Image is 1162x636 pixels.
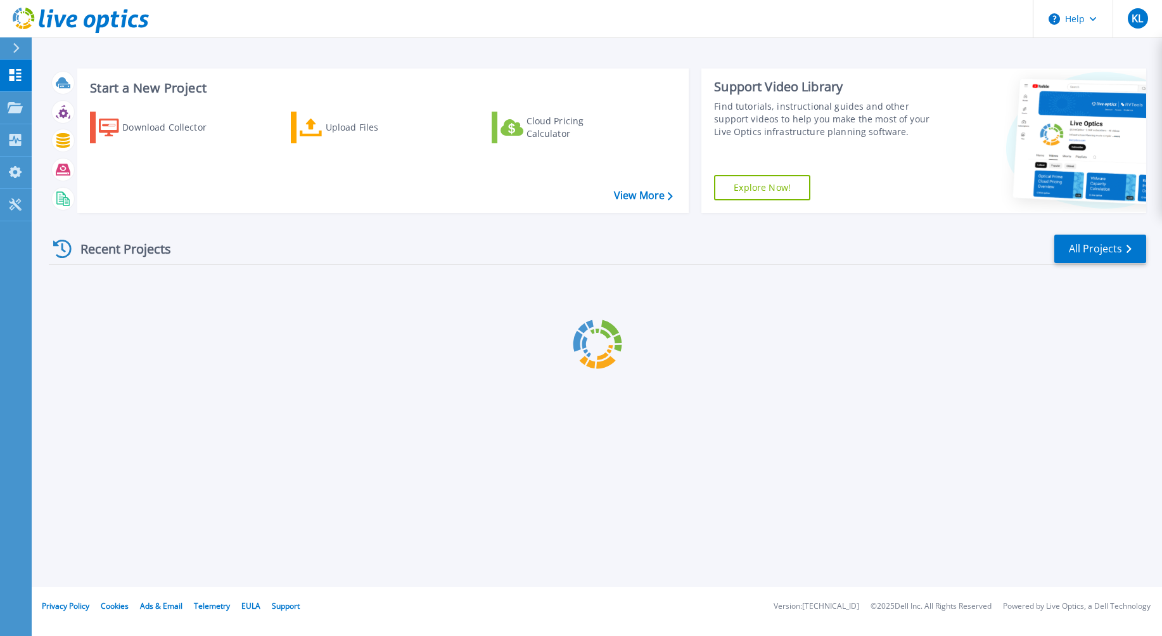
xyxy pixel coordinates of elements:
a: Telemetry [194,600,230,611]
li: © 2025 Dell Inc. All Rights Reserved [871,602,992,611]
a: View More [614,190,673,202]
a: Privacy Policy [42,600,89,611]
div: Find tutorials, instructional guides and other support videos to help you make the most of your L... [714,100,940,138]
div: Support Video Library [714,79,940,95]
a: All Projects [1054,235,1146,263]
a: Support [272,600,300,611]
li: Version: [TECHNICAL_ID] [774,602,859,611]
div: Upload Files [326,115,427,140]
div: Recent Projects [49,233,188,264]
a: Cloud Pricing Calculator [492,112,633,143]
li: Powered by Live Optics, a Dell Technology [1003,602,1151,611]
a: Explore Now! [714,175,810,200]
a: Download Collector [90,112,231,143]
a: Upload Files [291,112,432,143]
a: EULA [241,600,260,611]
span: KL [1132,13,1143,23]
h3: Start a New Project [90,81,672,95]
div: Cloud Pricing Calculator [527,115,628,140]
div: Download Collector [122,115,224,140]
a: Ads & Email [140,600,182,611]
a: Cookies [101,600,129,611]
